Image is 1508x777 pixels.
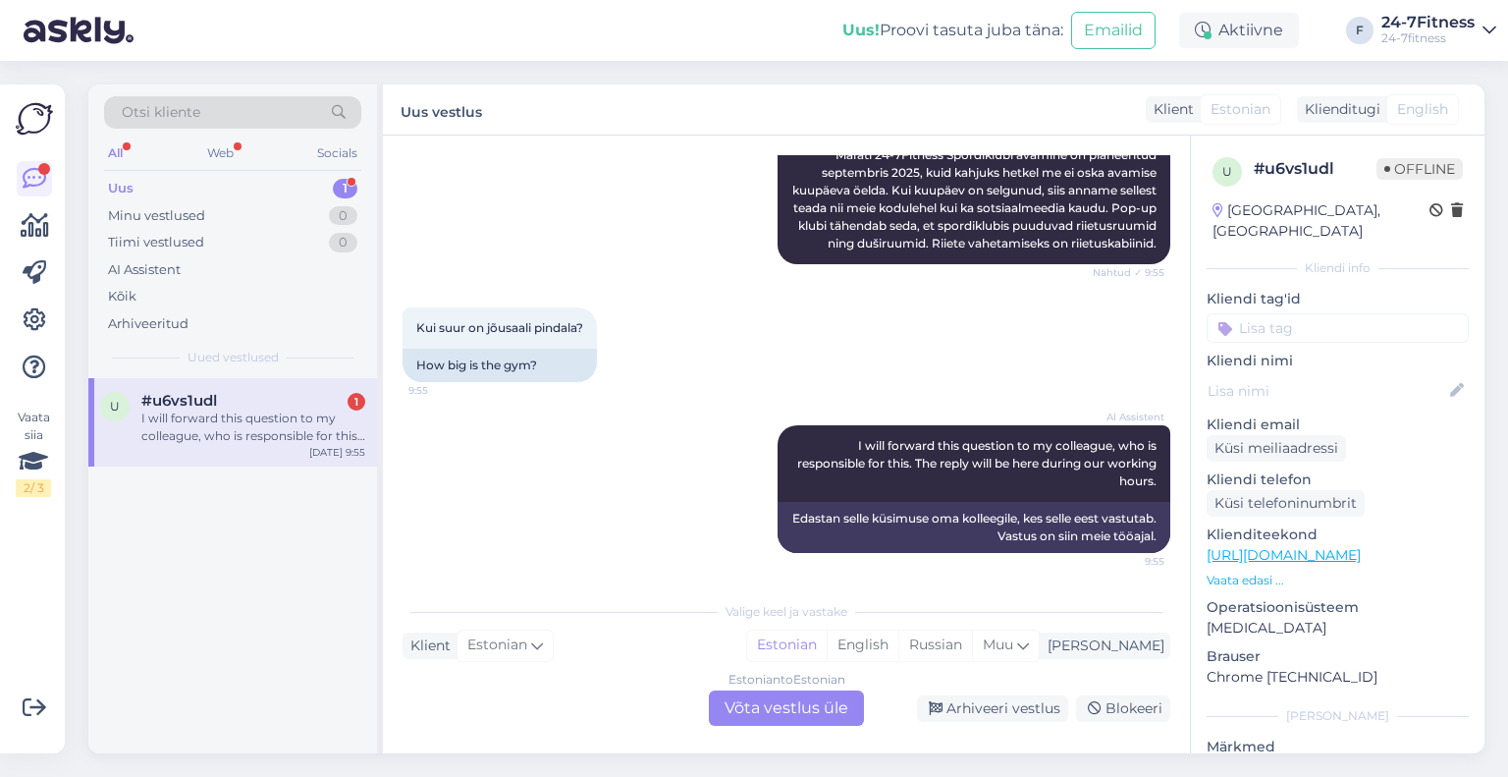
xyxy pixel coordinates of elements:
[842,21,880,39] b: Uus!
[983,636,1013,653] span: Muu
[1376,158,1463,180] span: Offline
[747,631,827,660] div: Estonian
[898,631,972,660] div: Russian
[203,140,238,166] div: Web
[1207,490,1365,517] div: Küsi telefoninumbrit
[1208,380,1446,402] input: Lisa nimi
[110,399,120,414] span: u
[1091,554,1164,569] span: 9:55
[467,635,527,656] span: Estonian
[1207,737,1469,757] p: Märkmed
[1207,289,1469,309] p: Kliendi tag'id
[16,409,51,497] div: Vaata siia
[108,314,188,334] div: Arhiveeritud
[1207,597,1469,618] p: Operatsioonisüsteem
[1254,157,1376,181] div: # u6vs1udl
[1207,415,1469,435] p: Kliendi email
[797,438,1159,488] span: I will forward this question to my colleague, who is responsible for this. The reply will be here...
[1040,636,1164,656] div: [PERSON_NAME]
[1207,646,1469,667] p: Brauser
[1207,470,1469,490] p: Kliendi telefon
[1207,707,1469,725] div: [PERSON_NAME]
[1212,200,1429,242] div: [GEOGRAPHIC_DATA], [GEOGRAPHIC_DATA]
[16,479,51,497] div: 2 / 3
[348,393,365,411] div: 1
[104,140,127,166] div: All
[403,636,451,656] div: Klient
[1071,12,1156,49] button: Emailid
[709,691,864,726] div: Võta vestlus üle
[108,179,134,198] div: Uus
[1146,99,1194,120] div: Klient
[1222,164,1232,179] span: u
[108,287,136,306] div: Kõik
[108,233,204,252] div: Tiimi vestlused
[1207,546,1361,564] a: [URL][DOMAIN_NAME]
[1207,313,1469,343] input: Lisa tag
[1346,17,1373,44] div: F
[1091,410,1164,424] span: AI Assistent
[403,349,597,382] div: How big is the gym?
[329,233,357,252] div: 0
[778,502,1170,553] div: Edastan selle küsimuse oma kolleegile, kes selle eest vastutab. Vastus on siin meie tööajal.
[1207,572,1469,589] p: Vaata edasi ...
[403,603,1170,621] div: Valige keel ja vastake
[1211,99,1270,120] span: Estonian
[1076,695,1170,722] div: Blokeeri
[108,206,205,226] div: Minu vestlused
[827,631,898,660] div: English
[1207,435,1346,462] div: Küsi meiliaadressi
[1207,259,1469,277] div: Kliendi info
[401,96,482,123] label: Uus vestlus
[329,206,357,226] div: 0
[728,671,845,689] div: Estonian to Estonian
[1207,351,1469,371] p: Kliendi nimi
[1179,13,1299,48] div: Aktiivne
[1091,265,1164,280] span: Nähtud ✓ 9:55
[309,445,365,460] div: [DATE] 9:55
[1207,525,1469,545] p: Klienditeekond
[333,179,357,198] div: 1
[1381,15,1475,30] div: 24-7Fitness
[1381,15,1496,46] a: 24-7Fitness24-7fitness
[1381,30,1475,46] div: 24-7fitness
[842,19,1063,42] div: Proovi tasuta juba täna:
[1397,99,1448,120] span: English
[141,410,365,445] div: I will forward this question to my colleague, who is responsible for this. The reply will be here...
[188,349,279,366] span: Uued vestlused
[141,392,217,410] span: #u6vs1udl
[122,102,200,123] span: Otsi kliente
[408,383,482,398] span: 9:55
[1207,618,1469,638] p: [MEDICAL_DATA]
[16,100,53,138] img: Askly Logo
[108,260,181,280] div: AI Assistent
[1297,99,1380,120] div: Klienditugi
[1207,667,1469,688] p: Chrome [TECHNICAL_ID]
[416,320,583,335] span: Kui suur on jõusaali pindala?
[917,695,1068,722] div: Arhiveeri vestlus
[313,140,361,166] div: Socials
